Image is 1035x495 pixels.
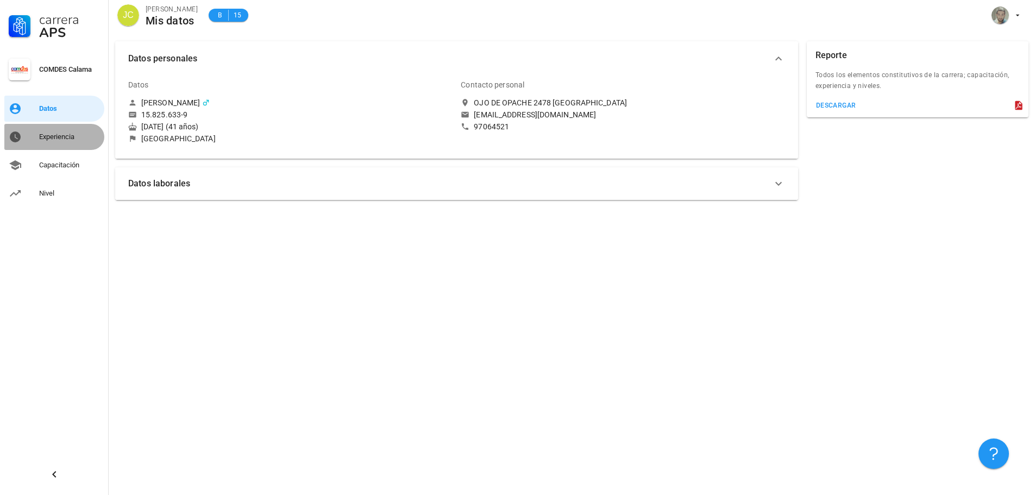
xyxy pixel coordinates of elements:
div: OJO DE OPACHE 2478 [GEOGRAPHIC_DATA] [474,98,627,108]
div: [GEOGRAPHIC_DATA] [141,134,216,143]
button: descargar [811,98,861,113]
div: [PERSON_NAME] [141,98,200,108]
a: Experiencia [4,124,104,150]
div: 15.825.633-9 [141,110,187,120]
div: Datos [39,104,100,113]
div: [PERSON_NAME] [146,4,198,15]
span: Datos laborales [128,176,772,191]
span: JC [123,4,134,26]
div: Nivel [39,189,100,198]
a: [EMAIL_ADDRESS][DOMAIN_NAME] [461,110,785,120]
div: avatar [992,7,1009,24]
button: Datos laborales [115,167,798,200]
a: Datos [4,96,104,122]
div: Mis datos [146,15,198,27]
span: B [215,10,224,21]
div: Carrera [39,13,100,26]
div: Reporte [816,41,847,70]
a: Nivel [4,180,104,206]
a: Capacitación [4,152,104,178]
div: 97064521 [474,122,509,131]
div: COMDES Calama [39,65,100,74]
div: Contacto personal [461,72,524,98]
button: Datos personales [115,41,798,76]
div: descargar [816,102,856,109]
a: OJO DE OPACHE 2478 [GEOGRAPHIC_DATA] [461,98,785,108]
span: 15 [233,10,242,21]
div: Todos los elementos constitutivos de la carrera; capacitación, experiencia y niveles. [807,70,1028,98]
div: Datos [128,72,149,98]
div: Experiencia [39,133,100,141]
div: avatar [117,4,139,26]
div: [EMAIL_ADDRESS][DOMAIN_NAME] [474,110,596,120]
div: Capacitación [39,161,100,170]
div: [DATE] (41 años) [128,122,452,131]
div: APS [39,26,100,39]
span: Datos personales [128,51,772,66]
a: 97064521 [461,122,785,131]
